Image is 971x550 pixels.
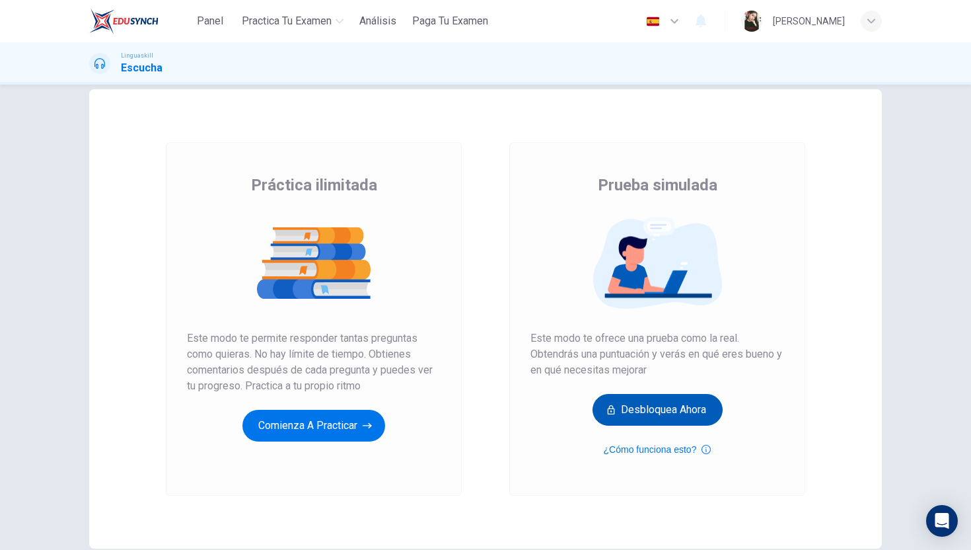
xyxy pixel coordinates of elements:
h1: Escucha [121,60,162,76]
button: Comienza a practicar [242,410,385,442]
img: EduSynch logo [89,8,159,34]
span: Este modo te permite responder tantas preguntas como quieras. No hay límite de tiempo. Obtienes c... [187,331,441,394]
div: Open Intercom Messenger [926,505,958,537]
span: Paga Tu Examen [412,13,488,29]
span: Este modo te ofrece una prueba como la real. Obtendrás una puntuación y verás en qué eres bueno y... [530,331,784,378]
button: Desbloquea ahora [593,394,723,426]
button: Panel [189,9,231,33]
div: [PERSON_NAME] [773,13,845,29]
img: Profile picture [741,11,762,32]
span: Análisis [359,13,396,29]
span: Prueba simulada [598,175,717,196]
button: Paga Tu Examen [407,9,493,33]
img: es [645,17,661,26]
span: Practica tu examen [242,13,332,29]
span: Práctica ilimitada [251,175,377,196]
button: Practica tu examen [236,9,349,33]
span: Panel [197,13,223,29]
button: Análisis [354,9,402,33]
button: ¿Cómo funciona esto? [604,442,711,457]
a: EduSynch logo [89,8,189,34]
span: Linguaskill [121,51,153,60]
